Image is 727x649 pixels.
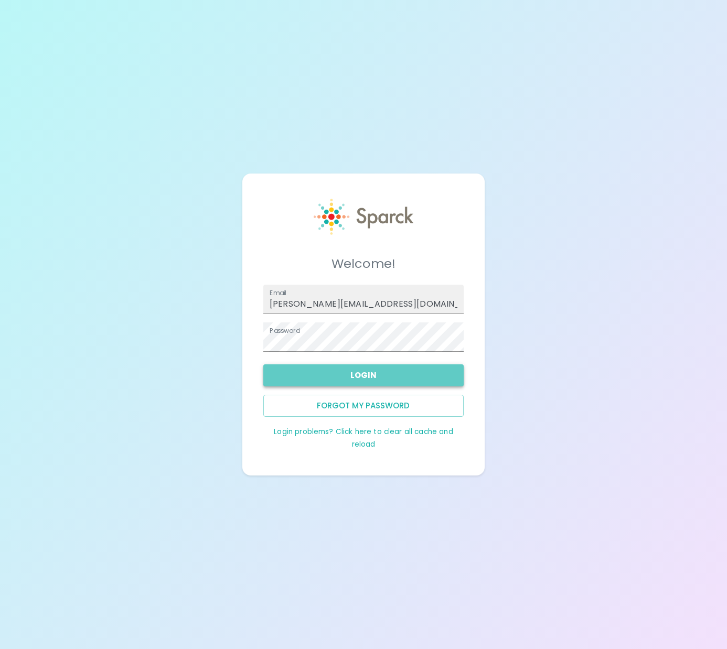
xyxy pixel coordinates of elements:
label: Password [270,326,300,335]
a: Login problems? Click here to clear all cache and reload [274,427,453,449]
h5: Welcome! [263,255,464,272]
img: Sparck logo [314,199,414,235]
button: Forgot my password [263,395,464,417]
label: Email [270,288,286,297]
button: Login [263,364,464,386]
